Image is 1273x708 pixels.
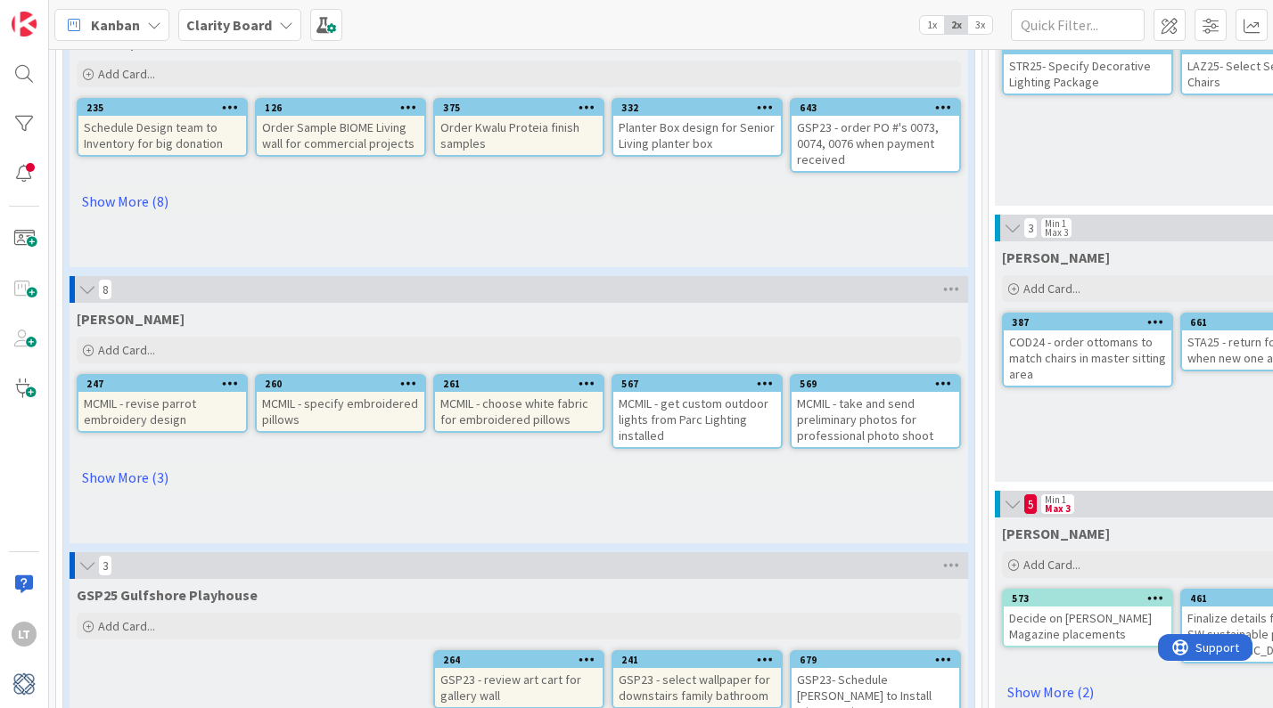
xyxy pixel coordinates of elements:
div: 235 [86,102,246,114]
div: Order Sample BIOME Living wall for commercial projects [257,116,424,155]
div: 643 [792,100,959,116]
a: Show More (8) [77,187,961,216]
div: 387 [1012,316,1171,329]
div: 264 [435,652,603,668]
div: 332Planter Box design for Senior Living planter box [613,100,781,155]
div: GSP23 - select wallpaper for downstairs family bathroom [613,668,781,707]
div: 387COD24 - order ottomans to match chairs in master sitting area [1004,314,1171,386]
div: 126 [265,102,424,114]
div: GSP23 - review art cart for gallery wall [435,668,603,707]
div: 643 [800,102,959,114]
span: 3 [98,555,112,576]
div: Order Kwalu Proteia finish samples [435,116,603,155]
span: 1x [920,16,944,34]
div: 241 [621,654,781,666]
div: MCMIL - choose white fabric for embroidered pillows [435,392,603,431]
span: 2x [944,16,968,34]
div: 261 [435,376,603,392]
span: GSP25 Gulfshore Playhouse [77,586,258,604]
span: Add Card... [1023,281,1080,297]
img: avatar [12,671,37,696]
span: 3 [1023,217,1038,239]
div: LT [12,622,37,647]
div: Schedule Design team to Inventory for big donation [78,116,246,155]
div: 569 [792,376,959,392]
div: Max 3 [1045,504,1071,513]
b: Clarity Board [186,16,272,34]
img: Visit kanbanzone.com [12,12,37,37]
div: Min 1 [1045,219,1066,228]
span: Add Card... [98,618,155,634]
div: 126Order Sample BIOME Living wall for commercial projects [257,100,424,155]
span: Support [37,3,81,24]
div: MCMIL - take and send preliminary photos for professional photo shoot [792,392,959,447]
div: 264GSP23 - review art cart for gallery wall [435,652,603,707]
span: Kanban [91,14,140,36]
div: 567MCMIL - get custom outdoor lights from Parc Lighting installed [613,376,781,447]
div: 247 [78,376,246,392]
div: 387 [1004,314,1171,330]
span: Add Card... [98,66,155,82]
div: 569MCMIL - take and send preliminary photos for professional photo shoot [792,376,959,447]
div: 332 [613,100,781,116]
div: Max 3 [1045,228,1068,237]
div: 241 [613,652,781,668]
div: 264 [443,654,603,666]
div: 260MCMIL - specify embroidered pillows [257,376,424,431]
div: Planter Box design for Senior Living planter box [613,116,781,155]
div: 375 [443,102,603,114]
span: Add Card... [98,342,155,358]
div: 375Order Kwalu Proteia finish samples [435,100,603,155]
span: MCMIL McMillon [77,310,185,328]
span: 8 [98,279,112,300]
div: 573Decide on [PERSON_NAME] Magazine placements [1004,590,1171,646]
div: 260 [265,378,424,390]
div: 567 [621,378,781,390]
div: MCMIL - specify embroidered pillows [257,392,424,431]
span: Lisa K. [1002,525,1110,542]
a: Show More (3) [77,463,961,492]
div: 573 [1012,592,1171,605]
div: 261MCMIL - choose white fabric for embroidered pillows [435,376,603,431]
div: 235 [78,100,246,116]
span: Add Card... [1023,557,1080,573]
div: 247MCMIL - revise parrot embroidery design [78,376,246,431]
div: STR25- Specify Decorative Lighting Package [1004,54,1171,94]
span: Lisa T. [1002,248,1110,266]
span: 3x [968,16,992,34]
div: 375 [435,100,603,116]
div: 247 [86,378,246,390]
div: 235Schedule Design team to Inventory for big donation [78,100,246,155]
div: 658STR25- Specify Decorative Lighting Package [1004,38,1171,94]
div: Min 1 [1045,495,1066,504]
input: Quick Filter... [1011,9,1145,41]
span: 5 [1023,493,1038,515]
div: MCMIL - revise parrot embroidery design [78,392,246,431]
div: 679 [800,654,959,666]
div: 679 [792,652,959,668]
div: MCMIL - get custom outdoor lights from Parc Lighting installed [613,392,781,447]
div: Decide on [PERSON_NAME] Magazine placements [1004,606,1171,646]
div: 643GSP23 - order PO #'s 0073, 0074, 0076 when payment received [792,100,959,171]
div: 261 [443,378,603,390]
div: 126 [257,100,424,116]
div: COD24 - order ottomans to match chairs in master sitting area [1004,330,1171,386]
div: 573 [1004,590,1171,606]
div: 567 [613,376,781,392]
div: 569 [800,378,959,390]
div: 332 [621,102,781,114]
div: 241GSP23 - select wallpaper for downstairs family bathroom [613,652,781,707]
div: 260 [257,376,424,392]
div: GSP23 - order PO #'s 0073, 0074, 0076 when payment received [792,116,959,171]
